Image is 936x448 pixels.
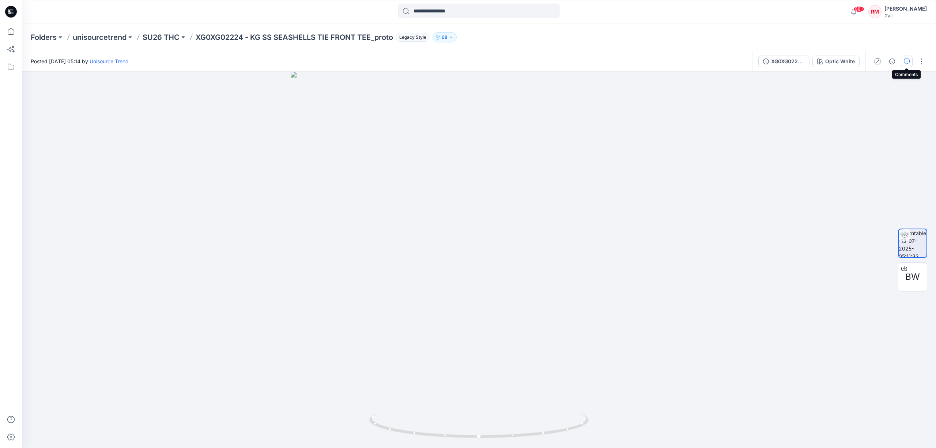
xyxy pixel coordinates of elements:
button: Details [886,56,898,67]
img: turntable-13-07-2025-05:11:32 [899,229,926,257]
a: Folders [31,32,57,42]
button: XG0XG02224 - KG SS SEASHELLS TIE FRONT TEE_proto [758,56,809,67]
div: RM [868,5,882,18]
span: Posted [DATE] 05:14 by [31,57,129,65]
p: 68 [442,33,448,41]
button: 68 [433,32,457,42]
span: BW [905,270,920,283]
p: XG0XG02224 - KG SS SEASHELLS TIE FRONT TEE_proto [196,32,393,42]
span: 99+ [853,6,864,12]
span: Legacy Style [396,33,430,42]
a: SU26 THC [143,32,180,42]
button: Legacy Style [393,32,430,42]
div: PVH [884,13,927,19]
button: Optic White [812,56,860,67]
div: Optic White [825,57,855,65]
div: [PERSON_NAME] [884,4,927,13]
div: XG0XG02224 - KG SS SEASHELLS TIE FRONT TEE_proto [771,57,805,65]
a: Unisource Trend [90,58,129,64]
a: unisourcetrend [73,32,127,42]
